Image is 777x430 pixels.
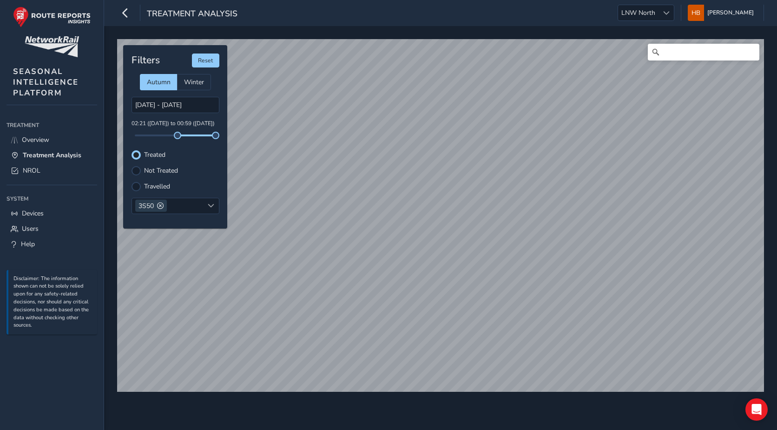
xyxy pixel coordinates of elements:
span: Treatment Analysis [147,8,237,21]
span: Winter [184,78,204,87]
span: Help [21,240,35,249]
div: System [7,192,97,206]
button: Reset [192,54,219,67]
img: rr logo [13,7,91,27]
img: diamond-layout [688,5,704,21]
p: Disclaimer: The information shown can not be solely relied upon for any safety-related decisions,... [13,275,92,330]
span: 3S50 [138,202,154,210]
a: NROL [7,163,97,178]
span: Users [22,224,39,233]
div: Treatment [7,118,97,132]
div: Autumn [140,74,177,90]
span: Devices [22,209,44,218]
span: NROL [23,166,40,175]
span: LNW North [618,5,658,20]
span: Autumn [147,78,171,87]
input: Search [648,44,759,60]
span: [PERSON_NAME] [707,5,754,21]
label: Treated [144,152,165,158]
span: Treatment Analysis [23,151,81,160]
span: SEASONAL INTELLIGENCE PLATFORM [13,66,79,98]
a: Overview [7,132,97,148]
a: Devices [7,206,97,221]
p: 02:21 ([DATE]) to 00:59 ([DATE]) [132,120,219,128]
canvas: Map [117,39,764,392]
h4: Filters [132,54,160,66]
button: [PERSON_NAME] [688,5,757,21]
img: customer logo [25,36,79,57]
div: Winter [177,74,211,90]
a: Treatment Analysis [7,148,97,163]
span: Overview [22,135,49,144]
label: Not Treated [144,168,178,174]
a: Help [7,236,97,252]
a: Users [7,221,97,236]
div: Open Intercom Messenger [745,398,768,421]
label: Travelled [144,183,170,190]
